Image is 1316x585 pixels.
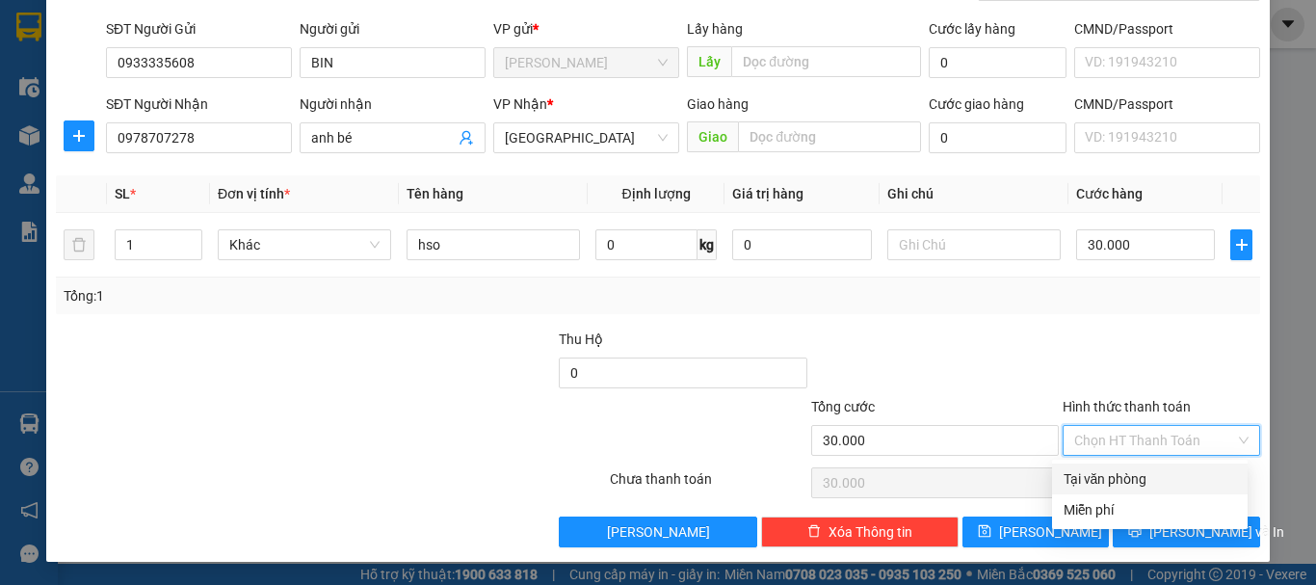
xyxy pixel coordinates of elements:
span: Thu Hộ [559,332,603,347]
input: Ghi Chú [887,229,1061,260]
span: Đà Lạt [505,123,668,152]
span: [PERSON_NAME] [999,521,1102,543]
input: Cước giao hàng [929,122,1066,153]
span: Tên hàng [407,186,463,201]
span: SL [115,186,130,201]
div: CMND/Passport [1074,93,1260,115]
span: Giá trị hàng [732,186,803,201]
span: user-add [459,130,474,146]
label: Hình thức thanh toán [1063,399,1191,414]
div: Miễn phí [1064,499,1236,520]
span: VP Nhận [493,96,547,112]
span: kg [697,229,717,260]
span: Giao [687,121,738,152]
span: plus [65,128,93,144]
div: Tổng: 1 [64,285,510,306]
span: Khác [229,230,380,259]
div: VP gửi [493,18,679,40]
span: Tổng cước [811,399,875,414]
input: Dọc đường [731,46,921,77]
div: [PERSON_NAME] [16,16,171,60]
div: Chưa thanh toán [608,468,809,502]
label: Cước lấy hàng [929,21,1015,37]
th: Ghi chú [880,175,1068,213]
div: SĐT Người Gửi [106,18,292,40]
span: DĐ: [184,120,212,141]
div: Người gửi [300,18,486,40]
input: Cước lấy hàng [929,47,1066,78]
div: [GEOGRAPHIC_DATA] [184,16,380,60]
span: Đơn vị tính [218,186,290,201]
span: Lấy [687,46,731,77]
span: ĐỨC TRỌNG [212,110,379,144]
span: printer [1128,524,1142,540]
button: delete [64,229,94,260]
div: CMND/Passport [1074,18,1260,40]
input: Dọc đường [738,121,921,152]
span: Lấy hàng [687,21,743,37]
button: printer[PERSON_NAME] và In [1113,517,1260,547]
input: 0 [732,229,871,260]
div: SĐT Người Nhận [106,93,292,115]
span: [PERSON_NAME] và In [1149,521,1284,543]
span: Nhận: [184,16,230,37]
span: Gửi: [16,16,46,37]
button: plus [64,120,94,151]
span: Định lượng [621,186,690,201]
label: Cước giao hàng [929,96,1024,112]
span: [PERSON_NAME] [607,521,710,543]
input: VD: Bàn, Ghế [407,229,580,260]
button: [PERSON_NAME] [559,517,756,547]
span: Phan Thiết [505,48,668,77]
span: Cước hàng [1076,186,1143,201]
button: deleteXóa Thông tin [761,517,959,547]
span: plus [1231,237,1251,253]
span: Giao hàng [687,96,749,112]
div: 0988127574 [184,83,380,110]
button: save[PERSON_NAME] [962,517,1110,547]
span: save [978,524,991,540]
span: delete [807,524,821,540]
button: plus [1230,229,1252,260]
div: kiến hưng [184,60,380,83]
div: Tại văn phòng [1064,468,1236,490]
div: kiến hưng [16,60,171,83]
div: Người nhận [300,93,486,115]
span: Xóa Thông tin [829,521,912,543]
